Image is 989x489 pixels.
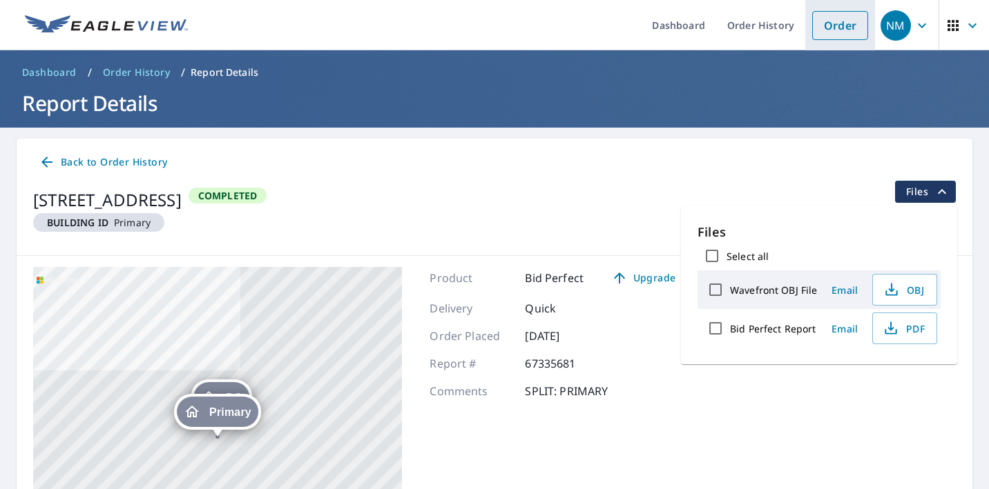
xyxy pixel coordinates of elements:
[181,64,185,81] li: /
[881,320,925,337] span: PDF
[430,355,512,372] p: Report #
[88,64,92,81] li: /
[525,300,608,317] p: Quick
[812,11,868,40] a: Order
[525,270,584,286] p: Bid Perfect
[17,61,82,83] a: Dashboard
[97,61,175,83] a: Order History
[191,66,258,79] p: Report Details
[823,279,867,301] button: Email
[823,318,867,339] button: Email
[881,10,911,41] div: NM
[191,379,252,422] div: Dropped pin, building DG, Residential property, 3602 Homelawn Ave Cincinnati, OH 45211
[730,322,816,335] label: Bid Perfect Report
[828,322,861,335] span: Email
[525,328,608,344] p: [DATE]
[17,89,972,117] h1: Report Details
[25,15,188,36] img: EV Logo
[33,150,173,175] a: Back to Order History
[730,283,817,297] label: Wavefront OBJ File
[39,154,167,171] span: Back to Order History
[430,383,512,399] p: Comments
[430,270,512,286] p: Product
[872,274,937,306] button: OBJ
[608,270,678,286] span: Upgrade
[209,407,251,417] span: Primary
[39,216,159,229] span: Primary
[872,312,937,344] button: PDF
[881,281,925,298] span: OBJ
[430,328,512,344] p: Order Placed
[727,250,769,263] label: Select all
[828,283,861,297] span: Email
[894,181,956,203] button: filesDropdownBtn-67335681
[33,188,182,212] div: [STREET_ADDRESS]
[47,216,108,229] em: Building ID
[600,267,686,289] a: Upgrade
[430,300,512,317] p: Delivery
[174,394,261,437] div: Dropped pin, building Primary, Residential property, 3602 Homelawn Ave Cincinnati, OH 45211
[226,392,242,403] span: DG
[103,66,170,79] span: Order History
[190,189,266,202] span: Completed
[22,66,77,79] span: Dashboard
[698,223,941,241] p: Files
[525,355,608,372] p: 67335681
[906,183,950,200] span: Files
[525,383,608,399] p: SPLIT: PRIMARY
[17,61,972,83] nav: breadcrumb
